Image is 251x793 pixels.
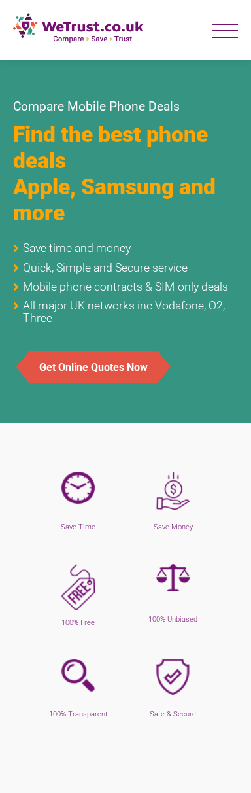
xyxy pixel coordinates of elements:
li: Quick, Simple and Secure service [13,262,238,274]
h1: Find the best phone deals Apple, Samsung and more [13,122,238,226]
h5: 100% Transparent [41,710,116,719]
h5: Safe & Secure [135,710,210,719]
h5: Save Money [135,523,210,532]
img: save-money.png [156,472,190,510]
span: Compare Mobile [13,99,106,114]
h5: Save Time [41,523,116,532]
li: All major UK networks inc Vodafone, O2, Three [13,300,238,325]
img: wall-clock.png [61,472,95,504]
img: transparent-purple.png [61,659,95,692]
button: Get Online Quotes Now [29,351,158,383]
img: free-purple.png [61,564,95,610]
li: Mobile phone contracts & SIM-only deals [13,281,238,293]
img: shield.png [156,659,190,695]
img: Unbiased-purple.png [156,564,190,592]
h5: 100% Unbiased [135,615,210,624]
li: Save time and money [13,242,238,255]
span: Phone Deals [109,99,180,114]
h5: 100% Free [41,618,116,627]
img: new-logo.png [13,13,144,43]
